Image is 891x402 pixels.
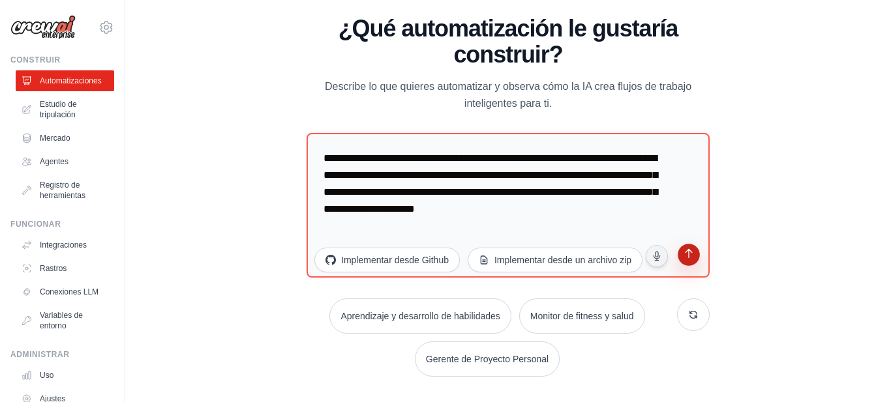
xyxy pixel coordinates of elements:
[16,281,114,302] a: Conexiones LLM
[40,100,77,119] font: Estudio de tripulación
[341,255,449,265] font: Implementar desde Github
[16,70,114,91] a: Automatizaciones
[10,15,76,40] img: Logo
[826,339,891,402] iframe: Widget de chat
[40,76,102,85] font: Automatizaciones
[314,248,460,272] button: Implementar desde Github
[40,311,83,330] font: Variables de entorno
[10,55,61,65] font: Construir
[40,180,85,200] font: Registro de herramientas
[16,235,114,255] a: Integraciones
[530,311,634,321] font: Monitor de fitness y salud
[519,298,645,334] button: Monitor de fitness y salud
[16,365,114,386] a: Uso
[340,311,500,321] font: Aprendizaje y desarrollo de habilidades
[40,157,68,166] font: Agentes
[16,305,114,336] a: Variables de entorno
[40,371,53,380] font: Uso
[339,15,678,68] font: ¿Qué automatización le gustaría construir?
[10,220,61,229] font: Funcionar
[426,354,549,364] font: Gerente de Proyecto Personal
[16,151,114,172] a: Agentes
[40,287,98,296] font: Conexiones LLM
[325,81,691,109] font: Describe lo que quieres automatizar y observa cómo la IA crea flujos de trabajo inteligentes para...
[40,264,67,273] font: Rastros
[16,175,114,206] a: Registro de herramientas
[10,350,70,359] font: Administrar
[468,248,642,272] button: Implementar desde un archivo zip
[40,134,70,143] font: Mercado
[16,258,114,279] a: Rastros
[329,298,511,334] button: Aprendizaje y desarrollo de habilidades
[40,240,87,250] font: Integraciones
[16,128,114,149] a: Mercado
[494,255,631,265] font: Implementar desde un archivo zip
[415,341,560,377] button: Gerente de Proyecto Personal
[16,94,114,125] a: Estudio de tripulación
